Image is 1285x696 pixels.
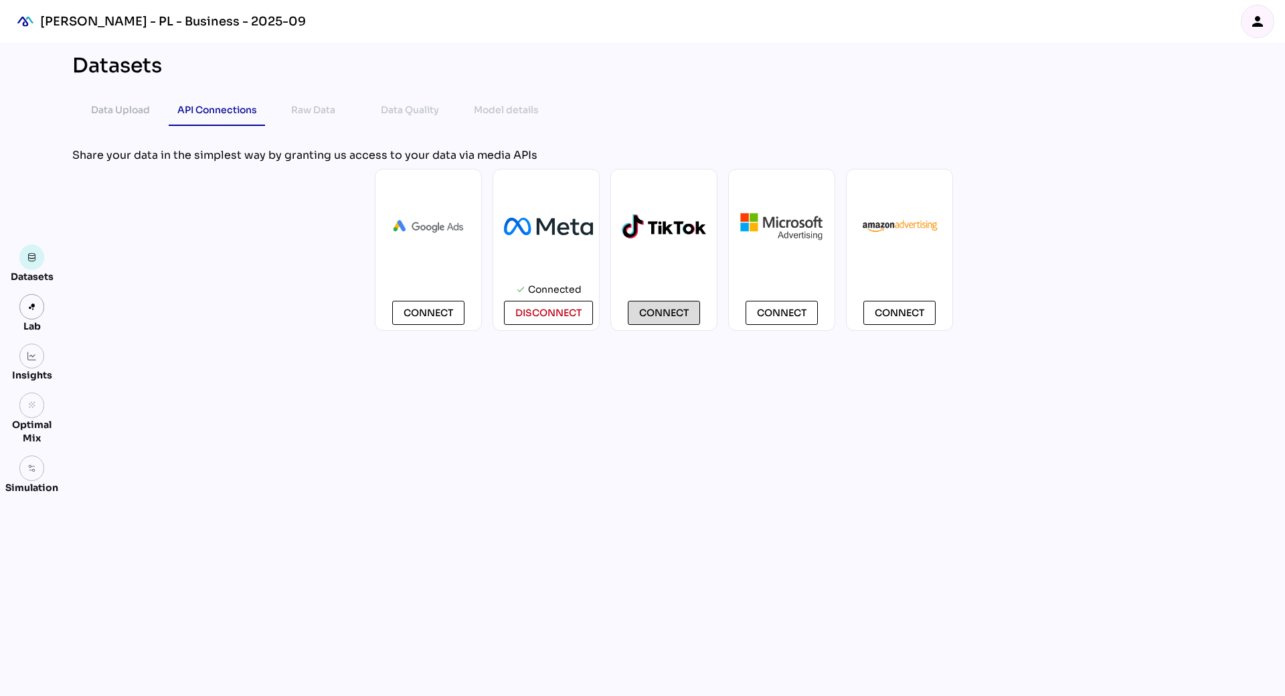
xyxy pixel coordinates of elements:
div: Lab [17,320,47,333]
i: grain [27,401,37,410]
span: Connect [875,305,924,321]
img: logo-tiktok-2.svg [622,214,706,239]
div: [PERSON_NAME] - PL - Business - 2025-09 [40,13,306,29]
img: graph.svg [27,352,37,361]
div: Simulation [5,481,58,494]
span: Connect [757,305,806,321]
div: API Connections [177,102,257,118]
button: Connect [392,301,464,325]
div: Datasets [11,270,54,283]
div: Raw Data [291,102,335,118]
div: Data Upload [91,102,150,118]
div: Data Quality [381,102,439,118]
img: microsoft.png [740,212,824,240]
button: Connect [628,301,700,325]
button: disconnect [504,301,593,325]
span: Connect [404,305,453,321]
i: check [516,285,525,294]
img: Meta_Platforms.svg [504,218,593,236]
img: data.svg [27,253,37,262]
img: Ads_logo_horizontal.png [386,213,470,240]
div: Optimal Mix [5,418,58,445]
i: person [1250,13,1266,29]
button: Connect [746,301,818,325]
button: Connect [863,301,936,325]
div: Connected [528,278,582,301]
img: lab.svg [27,302,37,311]
div: Model details [474,102,539,118]
div: mediaROI [11,7,40,36]
span: disconnect [515,305,582,321]
img: settings.svg [27,464,37,473]
img: AmazonAdvertising.webp [857,218,942,235]
span: Connect [639,305,689,321]
div: Insights [12,368,52,382]
div: Datasets [72,54,162,78]
div: Share your data in the simplest way by granting us access to your data via media APIs [72,147,1256,163]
